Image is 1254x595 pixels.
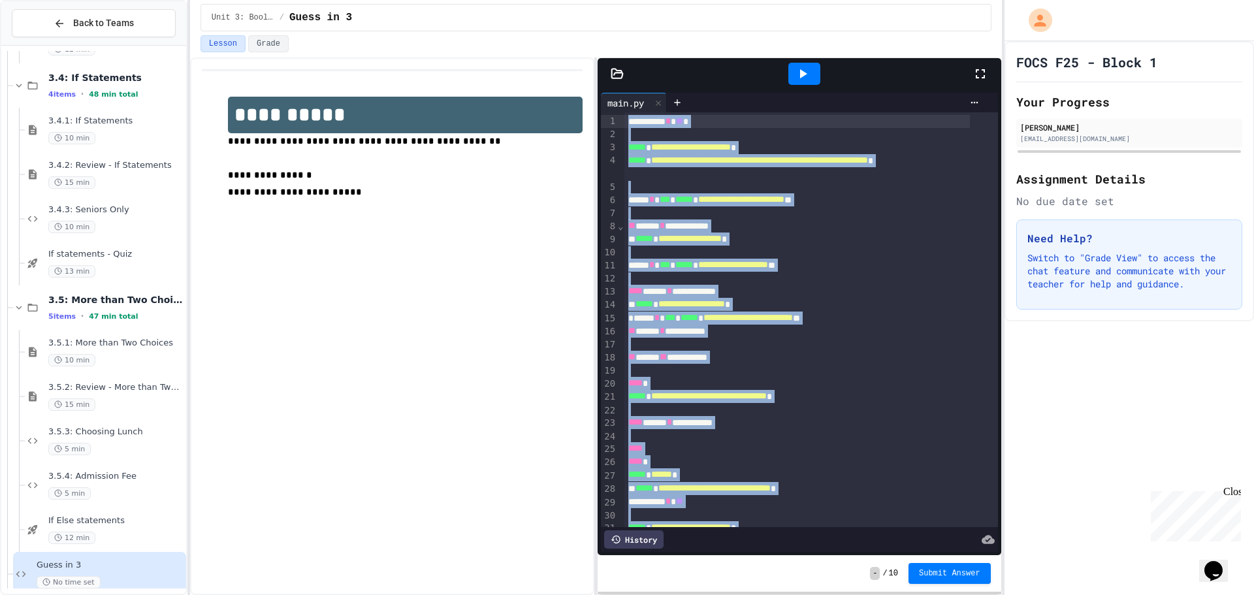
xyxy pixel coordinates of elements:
span: 3.4: If Statements [48,72,184,84]
div: 15 [601,312,617,325]
span: 48 min total [89,90,138,99]
div: 26 [601,456,617,469]
span: • [81,311,84,321]
div: 25 [601,443,617,456]
span: 15 min [48,398,95,411]
div: 20 [601,378,617,391]
div: History [604,530,664,549]
span: 10 min [48,221,95,233]
div: 27 [601,470,617,483]
div: Chat with us now!Close [5,5,90,83]
div: 23 [601,417,617,430]
div: 29 [601,496,617,509]
span: Guess in 3 [289,10,352,25]
div: 19 [601,364,617,378]
span: / [280,12,284,23]
span: 3.5.2: Review - More than Two Choices [48,382,184,393]
div: [EMAIL_ADDRESS][DOMAIN_NAME] [1020,134,1238,144]
span: - [870,567,880,580]
span: If statements - Quiz [48,249,184,260]
span: Submit Answer [919,568,980,579]
div: 24 [601,430,617,443]
span: 10 min [48,354,95,366]
div: 7 [601,207,617,220]
div: No due date set [1016,193,1242,209]
span: 3.4.3: Seniors Only [48,204,184,216]
span: 5 min [48,487,91,500]
span: No time set [37,576,101,588]
span: Unit 3: Booleans and Conditionals [212,12,274,23]
span: Back to Teams [73,16,134,30]
span: 3.5: More than Two Choices [48,294,184,306]
div: 2 [601,128,617,141]
div: 28 [601,483,617,496]
span: 47 min total [89,312,138,321]
button: Lesson [201,35,246,52]
span: 12 min [48,532,95,544]
iframe: chat widget [1146,486,1241,541]
div: 12 [601,272,617,285]
div: 5 [601,181,617,194]
div: [PERSON_NAME] [1020,121,1238,133]
span: 3.5.3: Choosing Lunch [48,426,184,438]
span: 3.5.4: Admission Fee [48,471,184,482]
span: • [81,89,84,99]
h3: Need Help? [1027,231,1231,246]
div: 17 [601,338,617,351]
span: 13 min [48,265,95,278]
div: 21 [601,391,617,404]
div: 18 [601,351,617,364]
button: Back to Teams [12,9,176,37]
div: 13 [601,285,617,298]
iframe: chat widget [1199,543,1241,582]
div: main.py [601,96,651,110]
h2: Assignment Details [1016,170,1242,188]
span: If Else statements [48,515,184,526]
span: Fold line [617,221,624,231]
span: 5 items [48,312,76,321]
div: 31 [601,522,617,535]
span: 3.5.1: More than Two Choices [48,338,184,349]
span: 3.4.2: Review - If Statements [48,160,184,171]
div: 30 [601,509,617,523]
div: 8 [601,220,617,233]
button: Grade [248,35,289,52]
div: 6 [601,194,617,207]
div: main.py [601,93,667,112]
div: 3 [601,141,617,154]
div: 1 [601,115,617,128]
span: 10 [889,568,898,579]
span: 4 items [48,90,76,99]
button: Submit Answer [908,563,991,584]
div: My Account [1015,5,1055,35]
div: 4 [601,154,617,181]
h1: FOCS F25 - Block 1 [1016,53,1157,71]
span: 5 min [48,443,91,455]
div: 22 [601,404,617,417]
span: 10 min [48,132,95,144]
span: Guess in 3 [37,560,184,571]
div: 14 [601,298,617,312]
p: Switch to "Grade View" to access the chat feature and communicate with your teacher for help and ... [1027,251,1231,291]
span: 15 min [48,176,95,189]
h2: Your Progress [1016,93,1242,111]
div: 9 [601,233,617,246]
span: / [882,568,887,579]
div: 16 [601,325,617,338]
div: 10 [601,246,617,259]
div: 11 [601,259,617,272]
span: 3.4.1: If Statements [48,116,184,127]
